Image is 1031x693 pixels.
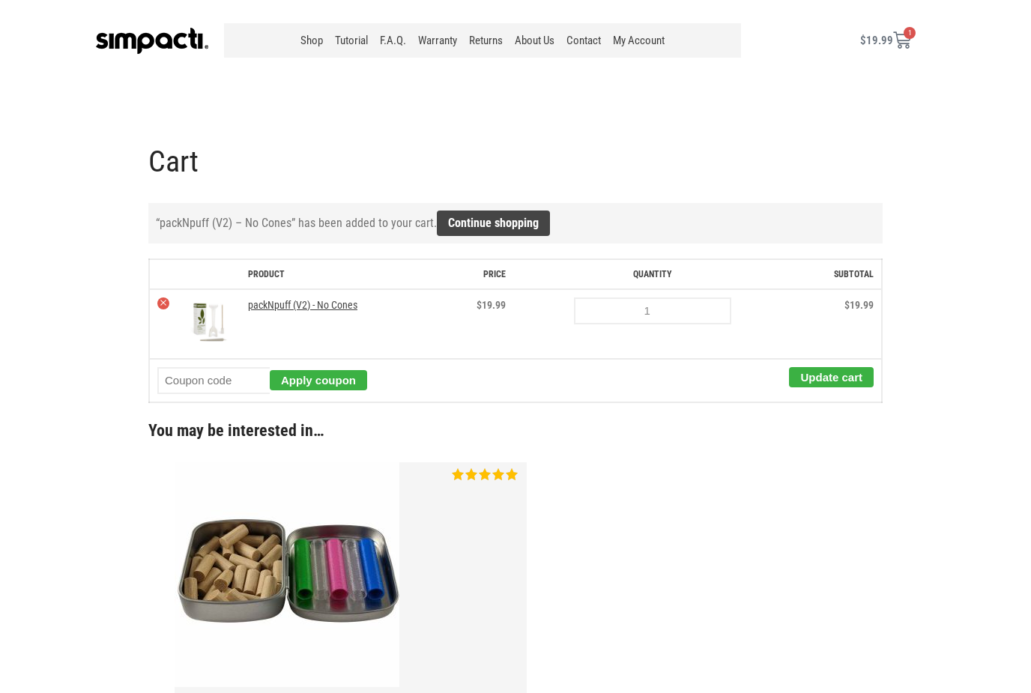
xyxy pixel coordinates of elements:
a: My Account [607,23,671,58]
a: About Us [509,23,560,58]
div: “packNpuff (V2) – No Cones” has been added to your cart. [148,203,883,243]
span: $ [844,299,850,311]
a: Returns [463,23,509,58]
a: F.A.Q. [374,23,412,58]
a: Continue shopping [437,211,550,236]
bdi: 19.99 [860,34,893,47]
bdi: 19.99 [477,299,506,311]
button: Update cart [789,367,874,387]
button: Apply coupon [270,370,367,390]
a: Remove packNpuff (V2) - No Cones from cart [157,297,169,309]
span: 1 [904,27,916,39]
th: Subtotal [792,259,882,289]
a: Shop [294,23,329,58]
th: Price [442,259,513,289]
h1: Cart [148,143,883,181]
span: $ [860,34,866,47]
img: packNpuff (V2) - No Cones [184,297,233,346]
div: Rated 5.00 out of 5 [452,468,519,480]
img: Cone Holders & Filters Starter Kit [175,462,399,687]
a: Tutorial [329,23,374,58]
input: Coupon code [157,367,270,394]
a: packNpuff (V2) - No Cones [248,299,357,311]
h2: You may be interested in… [148,418,883,443]
input: Product quantity [574,297,731,324]
th: Product [241,259,442,289]
span: $ [477,299,482,311]
th: Quantity [513,259,792,289]
a: $19.99 1 [842,22,929,58]
a: Warranty [412,23,463,58]
bdi: 19.99 [844,299,874,311]
span: Rated out of 5 [452,468,519,480]
a: Contact [560,23,607,58]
